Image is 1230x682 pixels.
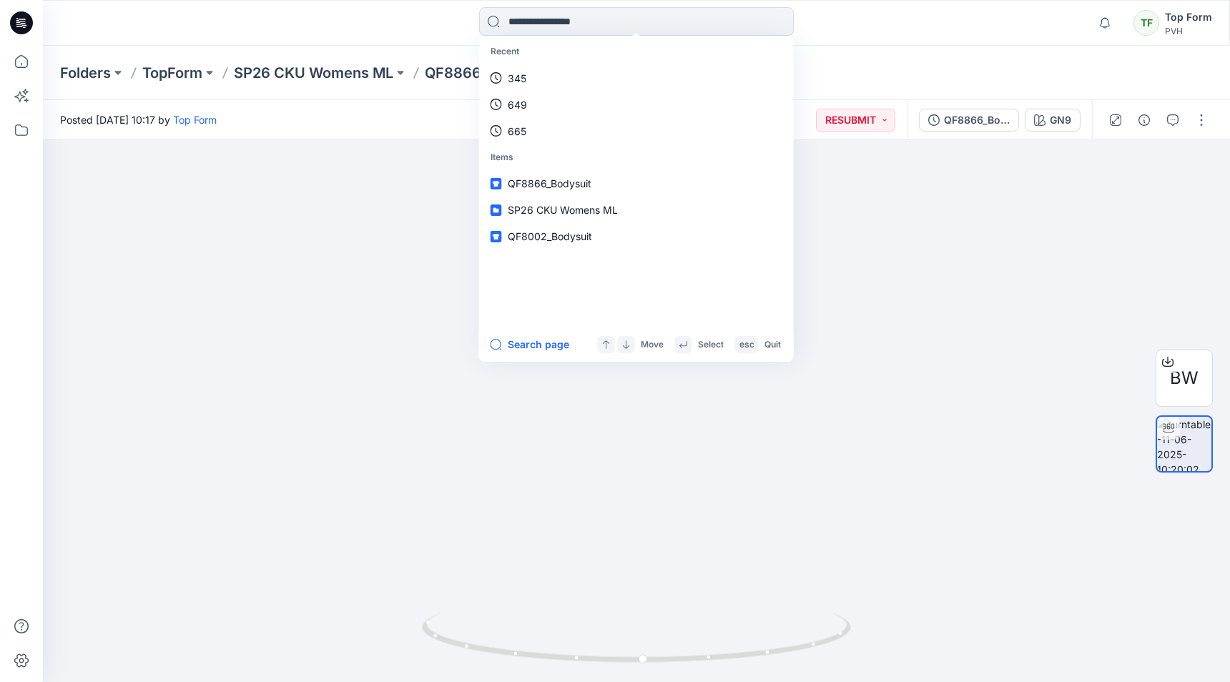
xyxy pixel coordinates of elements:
a: Top Form [173,114,217,126]
span: QF8866_Bodysuit [508,177,591,189]
button: Search page [491,336,569,353]
img: turntable-11-06-2025-10:20:02 [1157,417,1211,471]
button: Details [1133,109,1156,132]
a: TopForm [142,63,202,83]
a: Folders [60,63,111,83]
a: QF8002_Bodysuit [482,223,791,249]
p: Move [641,337,664,352]
button: QF8866_Bodysuit_V1 [919,109,1019,132]
p: Items [482,144,791,171]
p: QF8866_Bodysuit [425,63,548,83]
p: Quit [764,337,781,352]
span: SP26 CKU Womens ML [508,204,618,216]
p: Recent [482,39,791,65]
div: QF8866_Bodysuit_V1 [944,112,1010,128]
span: Posted [DATE] 10:17 by [60,112,217,127]
span: BW [1170,365,1199,391]
span: QF8002_Bodysuit [508,230,592,242]
a: SP26 CKU Womens ML [482,197,791,223]
a: 345 [482,65,791,92]
p: 649 [508,97,527,112]
div: PVH [1165,26,1212,36]
a: 649 [482,92,791,118]
p: 665 [508,124,526,139]
a: QF8866_Bodysuit [482,170,791,197]
p: Select [698,337,724,352]
p: esc [739,337,754,352]
div: GN9 [1050,112,1071,128]
p: 345 [508,71,526,86]
div: Top Form [1165,9,1212,26]
a: 665 [482,118,791,144]
a: SP26 CKU Womens ML [234,63,393,83]
button: GN9 [1025,109,1081,132]
div: TF [1133,10,1159,36]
